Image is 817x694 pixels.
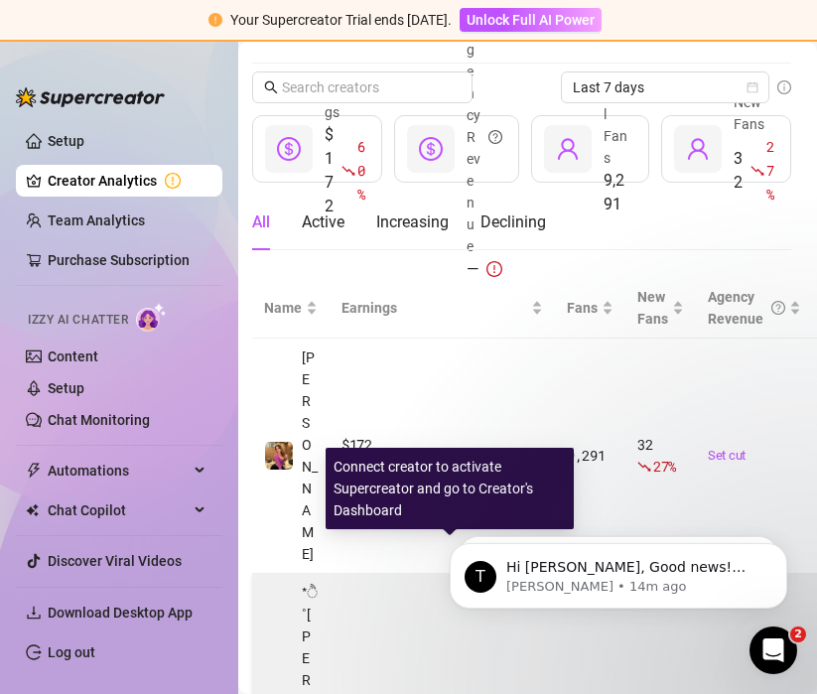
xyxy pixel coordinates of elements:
[302,349,318,562] span: [PERSON_NAME]
[326,448,574,529] div: Connect creator to activate Supercreator and go to Creator's Dashboard
[341,297,527,319] span: Earnings
[749,626,797,674] iframe: Intercom live chat
[48,553,182,569] a: Discover Viral Videos
[467,17,502,257] div: Agency Revenue
[302,210,344,234] div: Active
[341,164,355,178] span: fall
[136,303,167,332] img: AI Chatter
[637,460,651,474] span: fall
[341,434,543,478] div: $ 172
[28,311,128,330] span: Izzy AI Chatter
[48,212,145,228] a: Team Analytics
[771,286,785,330] span: question-circle
[708,446,801,466] a: Set cut
[330,278,555,339] th: Earnings
[625,278,696,339] th: New Fans
[48,644,95,660] a: Log out
[48,165,206,197] a: Creator Analytics exclamation-circle
[325,123,365,218] div: $172
[637,286,668,330] span: New Fans
[357,137,365,204] span: 60 %
[48,605,193,621] span: Download Desktop App
[460,8,602,32] button: Unlock Full AI Power
[48,380,84,396] a: Setup
[766,137,774,204] span: 27 %
[750,164,764,178] span: fall
[48,244,206,276] a: Purchase Subscription
[26,503,39,517] img: Chat Copilot
[208,13,222,27] span: exclamation-circle
[48,494,189,526] span: Chat Copilot
[48,133,84,149] a: Setup
[467,257,502,281] div: —
[277,137,301,161] span: dollar-circle
[264,297,302,319] span: Name
[48,412,150,428] a: Chat Monitoring
[467,12,595,28] span: Unlock Full AI Power
[653,457,676,476] span: 27 %
[252,278,330,339] th: Name
[26,605,42,621] span: download
[16,87,165,107] img: logo-BBDzfeDw.svg
[420,501,817,640] iframe: Intercom notifications message
[488,17,502,257] span: question-circle
[686,137,710,161] span: user
[790,626,806,642] span: 2
[419,137,443,161] span: dollar-circle
[252,210,270,234] div: All
[264,80,278,94] span: search
[604,169,633,216] div: 9,291
[376,210,449,234] div: Increasing
[48,455,189,486] span: Automations
[747,81,758,93] span: calendar
[480,210,546,234] div: Declining
[637,434,684,478] div: 32
[556,137,580,161] span: user
[486,261,502,277] span: exclamation-circle
[573,72,757,102] span: Last 7 days
[567,445,613,467] div: 9,291
[777,80,791,94] span: info-circle
[26,463,42,479] span: thunderbolt
[567,297,598,319] span: Fans
[265,442,293,470] img: Daniela
[282,76,445,98] input: Search creators
[708,286,785,330] div: Agency Revenue
[555,278,625,339] th: Fans
[460,12,602,28] a: Unlock Full AI Power
[230,12,452,28] span: Your Supercreator Trial ends [DATE].
[734,135,774,207] div: 32
[48,348,98,364] a: Content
